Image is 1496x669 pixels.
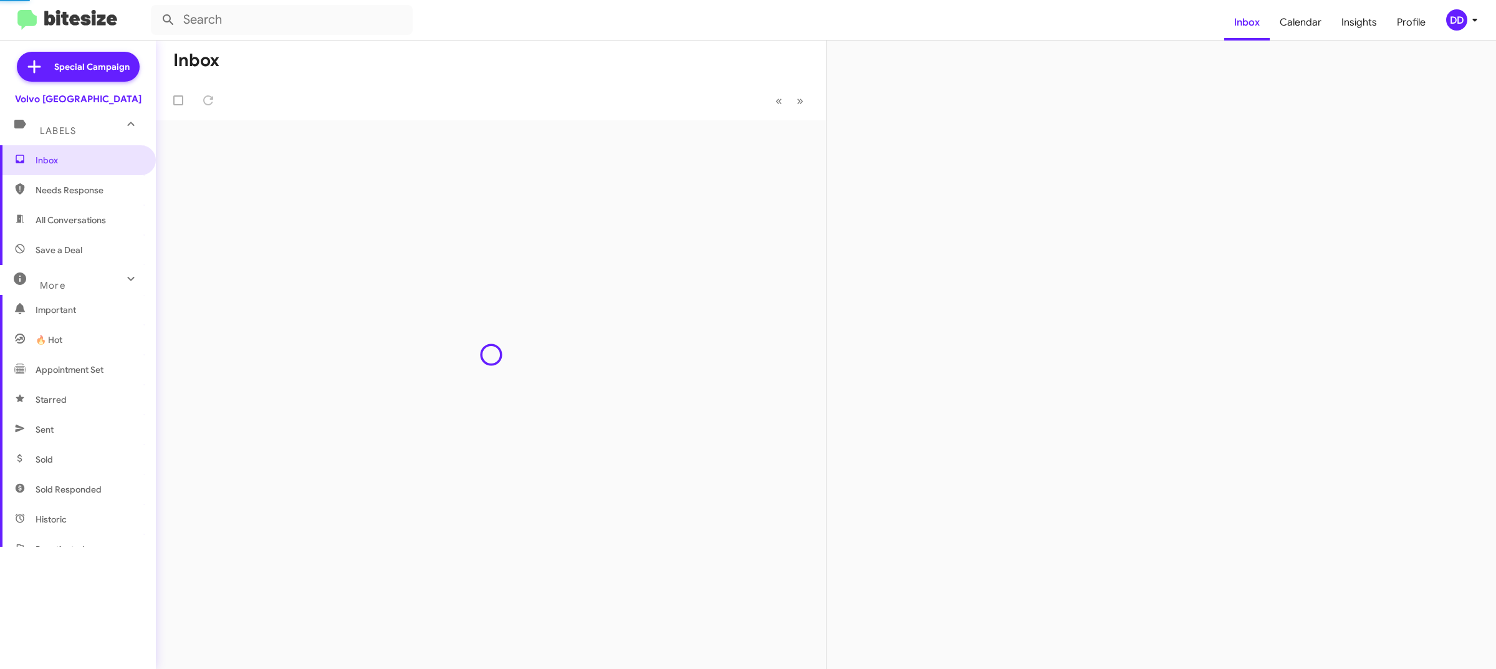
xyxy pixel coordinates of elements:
span: Sold Responded [36,483,102,496]
span: Sold [36,453,53,466]
span: 🔥 Hot [36,334,62,346]
span: Historic [36,513,67,526]
span: « [775,93,782,108]
span: Sent [36,423,54,436]
span: Special Campaign [54,60,130,73]
a: Profile [1387,4,1436,41]
span: More [40,280,65,291]
span: Labels [40,125,76,137]
input: Search [151,5,413,35]
button: Next [789,88,811,113]
span: Appointment Set [36,363,103,376]
a: Calendar [1270,4,1331,41]
span: Starred [36,393,67,406]
span: Save a Deal [36,244,82,256]
span: Important [36,304,141,316]
a: Special Campaign [17,52,140,82]
div: Volvo [GEOGRAPHIC_DATA] [15,93,141,105]
div: DD [1446,9,1467,31]
a: Inbox [1224,4,1270,41]
button: Previous [768,88,790,113]
span: Needs Response [36,184,141,196]
span: Inbox [36,154,141,166]
h1: Inbox [173,51,219,70]
span: All Conversations [36,214,106,226]
span: » [797,93,803,108]
nav: Page navigation example [769,88,811,113]
span: Reactivated [36,543,85,556]
button: DD [1436,9,1482,31]
a: Insights [1331,4,1387,41]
